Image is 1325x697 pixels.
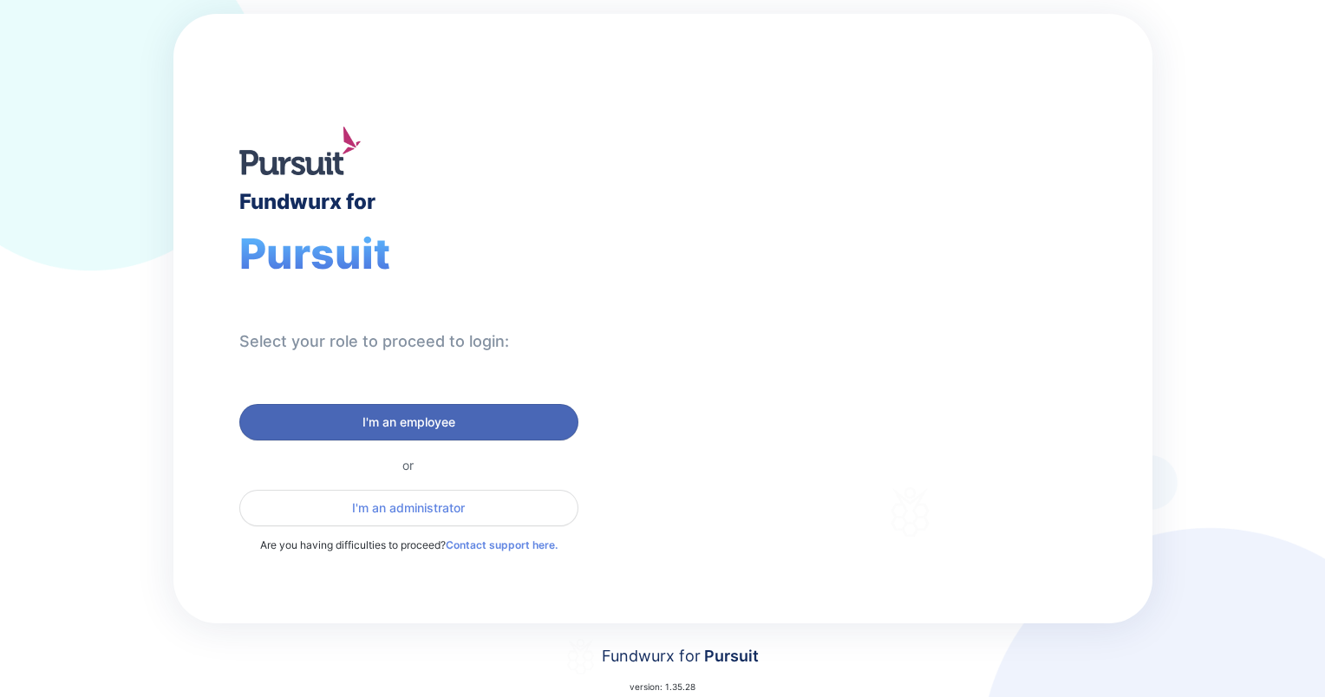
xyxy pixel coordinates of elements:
[602,644,759,668] div: Fundwurx for
[362,414,455,431] span: I'm an employee
[446,538,558,551] a: Contact support here.
[239,490,578,526] button: I'm an administrator
[701,647,759,665] span: Pursuit
[761,344,1059,393] div: Thank you for choosing Fundwurx as your partner in driving positive social impact!
[761,267,961,309] div: Fundwurx
[239,228,390,279] span: Pursuit
[239,331,509,352] div: Select your role to proceed to login:
[761,244,897,260] div: Welcome to
[239,537,578,554] p: Are you having difficulties to proceed?
[239,189,375,214] div: Fundwurx for
[239,404,578,440] button: I'm an employee
[239,458,578,472] div: or
[352,499,465,517] span: I'm an administrator
[630,680,695,694] p: version: 1.35.28
[239,127,361,175] img: logo.jpg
